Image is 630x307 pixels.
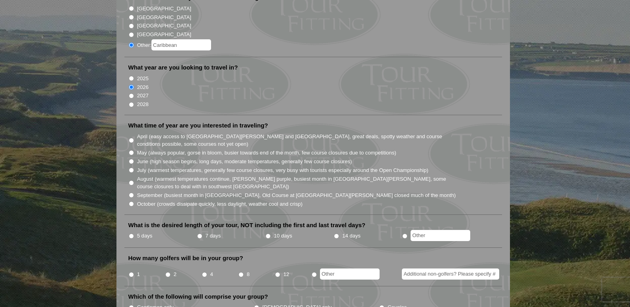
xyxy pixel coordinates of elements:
[137,232,153,240] label: 5 days
[137,92,149,100] label: 2027
[137,175,457,191] label: August (warmest temperatures continue, [PERSON_NAME] purple, busiest month in [GEOGRAPHIC_DATA][P...
[137,31,191,39] label: [GEOGRAPHIC_DATA]
[274,232,292,240] label: 10 days
[128,254,243,262] label: How many golfers will be in your group?
[137,5,191,13] label: [GEOGRAPHIC_DATA]
[283,270,289,278] label: 12
[174,270,176,278] label: 2
[128,64,238,71] label: What year are you looking to travel in?
[128,293,268,301] label: Which of the following will comprise your group?
[247,270,250,278] label: 8
[320,268,380,280] input: Other
[137,22,191,30] label: [GEOGRAPHIC_DATA]
[137,75,149,83] label: 2025
[205,232,221,240] label: 7 days
[137,149,396,157] label: May (always popular, gorse in bloom, busier towards end of the month, few course closures due to ...
[137,158,352,166] label: June (high season begins, long days, moderate temperatures, generally few course closures)
[137,270,140,278] label: 1
[137,133,457,148] label: April (easy access to [GEOGRAPHIC_DATA][PERSON_NAME] and [GEOGRAPHIC_DATA], great deals, spotty w...
[137,83,149,91] label: 2026
[210,270,213,278] label: 4
[137,14,191,21] label: [GEOGRAPHIC_DATA]
[137,39,211,50] label: Other:
[137,166,428,174] label: July (warmest temperatures, generally few course closures, very busy with tourists especially aro...
[137,200,303,208] label: October (crowds dissipate quickly, less daylight, weather cool and crisp)
[402,268,499,280] input: Additional non-golfers? Please specify #
[411,230,470,241] input: Other
[151,39,211,50] input: Other:
[137,191,456,199] label: September (busiest month in [GEOGRAPHIC_DATA], Old Course at [GEOGRAPHIC_DATA][PERSON_NAME] close...
[137,100,149,108] label: 2028
[128,221,366,229] label: What is the desired length of your tour, NOT including the first and last travel days?
[128,122,268,129] label: What time of year are you interested in traveling?
[342,232,361,240] label: 14 days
